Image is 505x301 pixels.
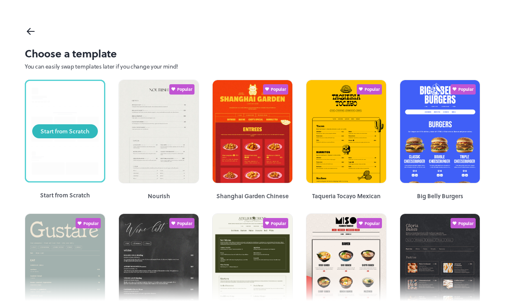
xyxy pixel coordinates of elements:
[271,221,286,226] span: Popular
[458,87,474,92] span: Popular
[25,63,480,70] p: You can easily swap templates later if you change your mind!
[365,221,380,226] span: Popular
[177,221,192,226] span: Popular
[25,191,105,199] div: Start from Scratch
[400,80,480,205] img: 1680586875118xjyku7gfcbn.jpg
[306,80,386,213] img: 1681823648987xorui12b7tg.png
[306,192,386,200] div: Taqueria Tocayo Mexican
[271,87,286,92] span: Popular
[212,192,293,200] div: Shanghai Garden Chinese
[119,192,199,200] div: Nourish
[213,80,292,213] img: 1681995309499tx08zjn78a.jpg
[83,221,99,226] span: Popular
[458,221,474,226] span: Popular
[400,192,480,200] div: Big Belly Burgers
[365,87,380,92] span: Popular
[25,47,480,59] h1: Choose a template
[40,127,90,136] div: Start from Scratch
[32,124,98,138] button: Start from Scratch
